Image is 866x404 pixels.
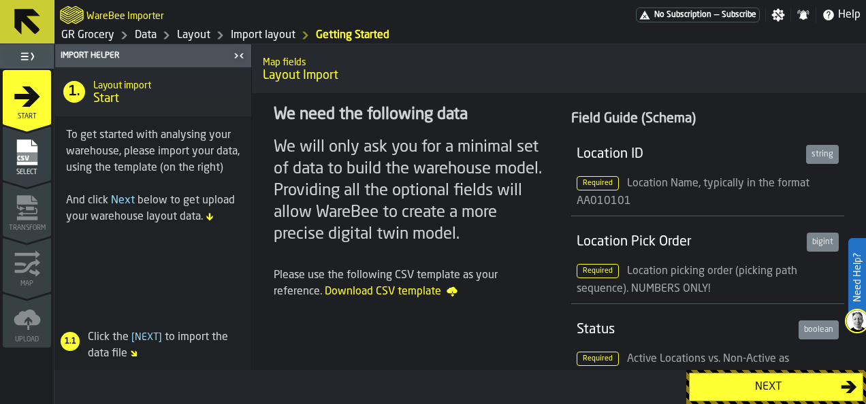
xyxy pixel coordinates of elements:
[806,145,839,164] div: string
[577,178,809,207] span: Location Name, typically in the format AA010101
[55,44,251,67] header: Import Helper
[263,68,855,83] span: Layout Import
[3,169,51,176] span: Select
[3,70,51,124] li: menu Start
[325,284,458,300] span: Download CSV template
[60,3,84,27] a: logo-header
[689,373,863,401] button: button-Next
[58,51,229,61] div: Import Helper
[252,44,866,93] div: title-Layout Import
[577,145,801,164] div: Location ID
[807,233,839,252] div: bigint
[3,224,51,232] span: Transform
[61,27,114,44] a: link-to-/wh/i/e451d98b-95f6-4604-91ff-c80219f9c36d
[231,27,295,44] a: link-to-/wh/i/e451d98b-95f6-4604-91ff-c80219f9c36d/import/layout/
[55,329,246,362] div: Click the to import the data file
[325,284,458,301] a: Download CSV template
[274,270,498,297] span: Please use the following CSV template as your reference.
[3,113,51,120] span: Start
[766,8,790,22] label: button-toggle-Settings
[229,48,248,64] label: button-toggle-Close me
[135,27,157,44] a: link-to-/wh/i/e451d98b-95f6-4604-91ff-c80219f9c36d/data
[66,127,240,176] div: To get started with analysing your warehouse, please import your data, using the template (on the...
[129,333,165,342] span: Next
[636,7,760,22] a: link-to-/wh/i/e451d98b-95f6-4604-91ff-c80219f9c36d/pricing/
[3,280,51,288] span: Map
[177,27,210,44] a: link-to-/wh/i/e451d98b-95f6-4604-91ff-c80219f9c36d/designer
[66,192,240,225] div: And click below to get upload your warehouse layout data.
[93,91,119,106] span: Start
[61,337,79,346] span: 1.1
[159,333,162,342] span: ]
[274,137,548,246] div: We will only ask you for a minimal set of data to build the warehouse model. Providing all the op...
[577,176,619,190] span: Required
[3,336,51,343] span: Upload
[571,110,844,129] div: Field Guide (Schema)
[60,27,460,44] nav: Breadcrumb
[577,354,789,382] span: Active Locations vs. Non-Active as (True/False)
[722,10,756,20] span: Subscribe
[316,27,389,44] a: link-to-/wh/i/e451d98b-95f6-4604-91ff-c80219f9c36d/import/layout
[714,10,719,20] span: —
[850,239,865,316] label: Need Help?
[131,333,135,342] span: [
[838,7,861,23] span: Help
[263,54,855,68] h2: Sub Title
[63,81,85,103] div: 1.
[274,104,548,126] div: We need the following data
[3,126,51,180] li: menu Select
[577,264,619,278] span: Required
[86,8,164,22] h2: Sub Title
[577,320,793,339] div: Status
[654,10,711,20] span: No Subscription
[93,78,240,91] h2: Sub Title
[636,7,760,22] div: Menu Subscription
[55,67,251,116] div: title-Start
[577,352,619,366] span: Required
[577,266,797,294] span: Location picking order (picking path sequence). NUMBERS ONLY!
[791,8,816,22] label: button-toggle-Notifications
[3,293,51,348] li: menu Upload
[3,182,51,236] li: menu Transform
[816,7,866,23] label: button-toggle-Help
[111,195,135,206] span: Next
[799,320,839,339] div: boolean
[695,379,841,395] div: Next
[3,47,51,66] label: button-toggle-Toggle Full Menu
[577,233,801,252] div: Location Pick Order
[3,237,51,292] li: menu Map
